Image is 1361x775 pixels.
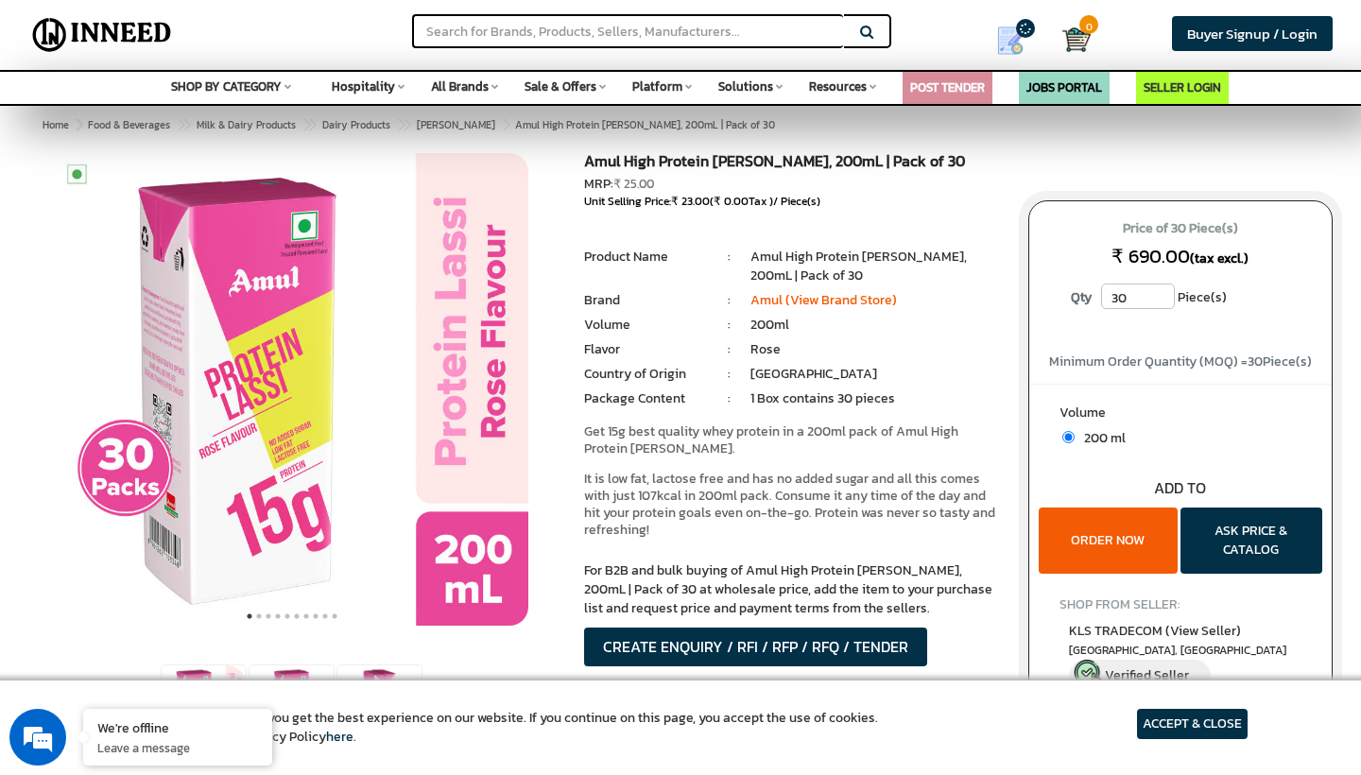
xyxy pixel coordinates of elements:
[431,77,489,95] span: All Brands
[910,78,985,96] a: POST TENDER
[613,175,654,193] span: ₹ 25.00
[750,365,1000,384] li: [GEOGRAPHIC_DATA]
[750,248,1000,285] li: Amul High Protein [PERSON_NAME], 200mL | Pack of 30
[56,153,528,626] img: Amul High Protein Rose Lassi, 200mL
[1105,665,1189,685] span: Verified Seller
[584,175,1000,194] div: MRP:
[177,113,186,136] span: >
[1062,26,1091,54] img: Cart
[292,607,301,626] button: 6
[1039,508,1178,574] button: ORDER NOW
[26,11,179,59] img: Inneed.Market
[320,607,330,626] button: 9
[809,77,867,95] span: Resources
[84,113,174,136] a: Food & Beverages
[632,77,682,95] span: Platform
[502,113,511,136] span: >
[337,665,422,749] img: Amul High Protein Rose Lassi, 200mL
[973,19,1062,62] a: my Quotes
[264,607,273,626] button: 3
[1178,284,1227,312] span: Piece(s)
[97,718,258,736] div: We're offline
[171,77,282,95] span: SHOP BY CATEGORY
[413,113,499,136] a: [PERSON_NAME]
[714,193,749,210] span: ₹ 0.00
[1144,78,1221,96] a: SELLER LOGIN
[750,316,1000,335] li: 200ml
[330,607,339,626] button: 10
[525,77,596,95] span: Sale & Offers
[773,193,820,210] span: / Piece(s)
[301,607,311,626] button: 7
[283,607,292,626] button: 5
[1026,78,1102,96] a: JOBS PORTAL
[584,471,1000,539] p: It is low fat, lactose free and has no added sugar and all this comes with just 107kcal in 200ml ...
[584,316,709,335] li: Volume
[162,665,246,749] img: Amul High Protein Rose Lassi, 200mL
[397,113,406,136] span: >
[412,14,843,48] input: Search for Brands, Products, Sellers, Manufacturers...
[39,113,73,136] a: Home
[1062,19,1076,60] a: Cart 0
[996,26,1025,55] img: Show My Quotes
[84,117,775,132] span: Amul High Protein [PERSON_NAME], 200mL | Pack of 30
[1074,660,1102,688] img: inneed-verified-seller-icon.png
[326,727,353,747] a: here
[1060,404,1301,427] label: Volume
[1069,621,1292,693] a: KLS TRADECOM (View Seller) [GEOGRAPHIC_DATA], [GEOGRAPHIC_DATA] Verified Seller
[1047,214,1315,244] span: Price of 30 Piece(s)
[254,607,264,626] button: 2
[709,291,750,310] li: :
[584,248,709,267] li: Product Name
[250,665,334,749] img: Amul High Protein Rose Lassi, 200mL
[750,340,1000,359] li: Rose
[302,113,312,136] span: >
[1180,508,1322,574] button: ASK PRICE & CATALOG
[709,365,750,384] li: :
[1069,643,1292,659] span: East Delhi
[750,389,1000,408] li: 1 Box contains 30 pieces
[113,709,878,747] article: We use cookies to ensure you get the best experience on our website. If you continue on this page...
[245,607,254,626] button: 1
[311,607,320,626] button: 8
[273,607,283,626] button: 4
[1190,249,1249,268] span: (tax excl.)
[97,739,258,756] p: Leave a message
[584,194,1000,210] div: Unit Selling Price: ( Tax )
[1187,23,1318,44] span: Buyer Signup / Login
[1029,477,1333,499] div: ADD TO
[1049,352,1312,371] span: Minimum Order Quantity (MOQ) = Piece(s)
[584,340,709,359] li: Flavor
[584,365,709,384] li: Country of Origin
[709,340,750,359] li: :
[197,117,296,132] span: Milk & Dairy Products
[1075,428,1126,448] span: 200 ml
[1111,242,1190,270] span: ₹ 690.00
[718,77,773,95] span: Solutions
[584,291,709,310] li: Brand
[1060,597,1301,611] h4: SHOP FROM SELLER:
[709,248,750,267] li: :
[1172,16,1333,51] a: Buyer Signup / Login
[1248,352,1263,371] span: 30
[417,117,495,132] span: [PERSON_NAME]
[584,423,1000,457] p: Get 15g best quality whey protein in a 200ml pack of Amul High Protein [PERSON_NAME].
[671,193,710,210] span: ₹ 23.00
[584,389,709,408] li: Package Content
[76,117,81,132] span: >
[1061,284,1101,312] label: Qty
[319,113,394,136] a: Dairy Products
[193,113,300,136] a: Milk & Dairy Products
[1137,709,1248,739] article: ACCEPT & CLOSE
[584,561,1000,618] p: For B2B and bulk buying of Amul High Protein [PERSON_NAME], 200mL | Pack of 30 at wholesale price...
[322,117,390,132] span: Dairy Products
[1079,15,1098,34] span: 0
[88,117,170,132] span: Food & Beverages
[750,290,897,310] a: Amul (View Brand Store)
[1069,621,1241,641] span: KLS TRADECOM
[584,153,1000,175] h1: Amul High Protein [PERSON_NAME], 200mL | Pack of 30
[709,316,750,335] li: :
[332,77,395,95] span: Hospitality
[709,389,750,408] li: :
[584,628,927,666] button: CREATE ENQUIRY / RFI / RFP / RFQ / TENDER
